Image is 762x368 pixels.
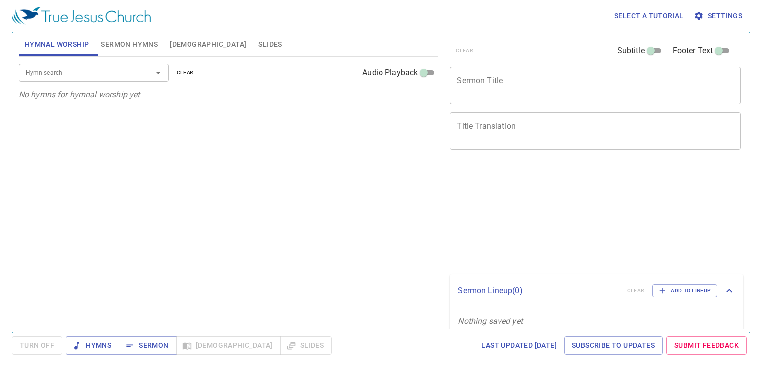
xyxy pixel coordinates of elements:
span: Hymnal Worship [25,38,89,51]
img: True Jesus Church [12,7,151,25]
button: Hymns [66,336,119,355]
iframe: from-child [446,160,684,270]
span: Sermon [127,339,168,352]
i: No hymns for hymnal worship yet [19,90,140,99]
a: Submit Feedback [666,336,747,355]
span: Settings [696,10,742,22]
button: Add to Lineup [652,284,717,297]
button: clear [171,67,200,79]
i: Nothing saved yet [458,316,523,326]
span: Slides [258,38,282,51]
a: Last updated [DATE] [477,336,561,355]
span: [DEMOGRAPHIC_DATA] [170,38,246,51]
span: Submit Feedback [674,339,739,352]
span: Footer Text [673,45,713,57]
button: Settings [692,7,746,25]
button: Select a tutorial [610,7,688,25]
button: Sermon [119,336,176,355]
span: Select a tutorial [614,10,684,22]
span: Add to Lineup [659,286,711,295]
span: Hymns [74,339,111,352]
span: Subtitle [617,45,645,57]
span: Sermon Hymns [101,38,158,51]
a: Subscribe to Updates [564,336,663,355]
button: Open [151,66,165,80]
p: Sermon Lineup ( 0 ) [458,285,619,297]
span: clear [177,68,194,77]
span: Last updated [DATE] [481,339,557,352]
span: Audio Playback [362,67,418,79]
span: Subscribe to Updates [572,339,655,352]
div: Sermon Lineup(0)clearAdd to Lineup [450,274,743,307]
